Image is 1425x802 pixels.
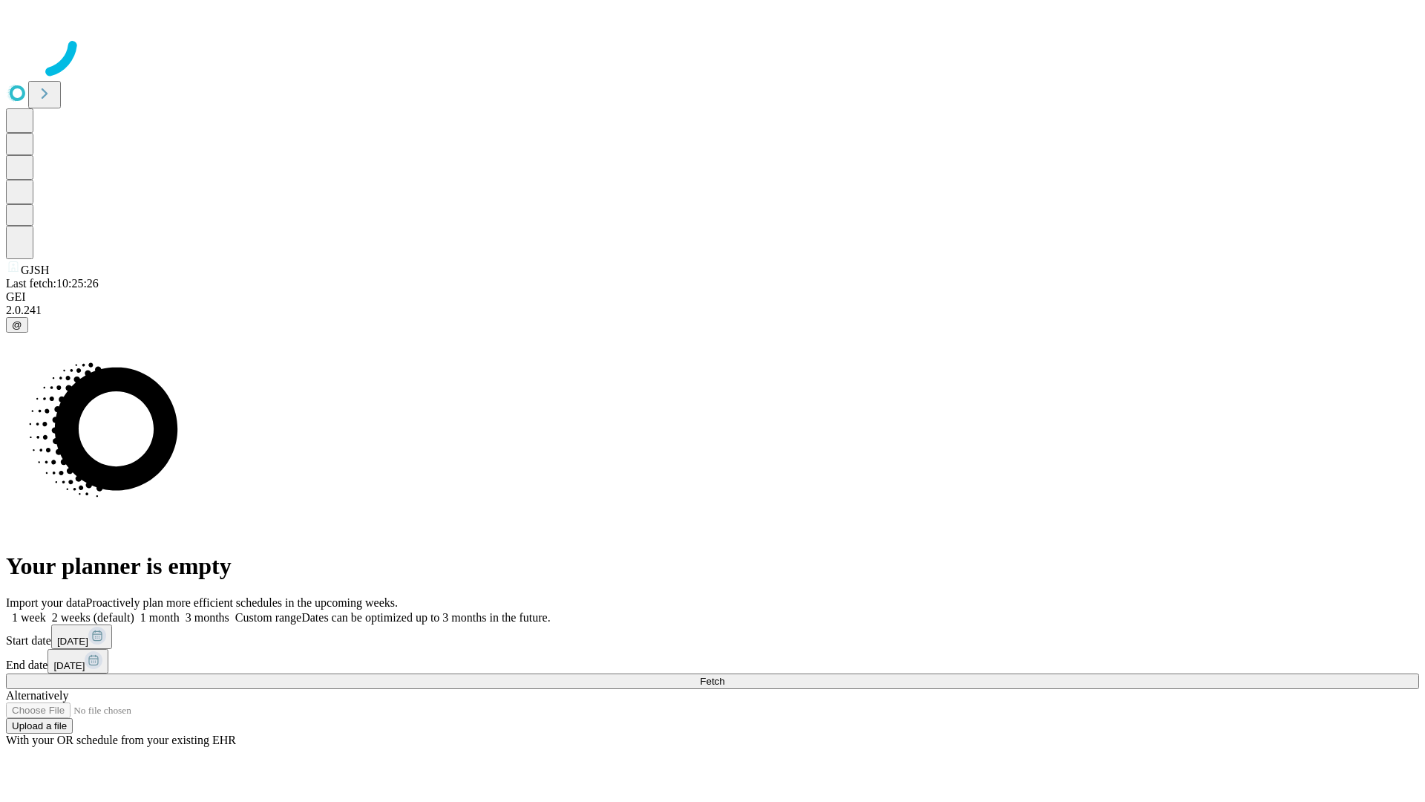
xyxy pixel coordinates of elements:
[6,734,236,746] span: With your OR schedule from your existing EHR
[21,264,49,276] span: GJSH
[53,660,85,671] span: [DATE]
[6,689,68,702] span: Alternatively
[6,596,86,609] span: Import your data
[6,674,1419,689] button: Fetch
[6,277,99,290] span: Last fetch: 10:25:26
[186,611,229,624] span: 3 months
[12,611,46,624] span: 1 week
[6,552,1419,580] h1: Your planner is empty
[47,649,108,674] button: [DATE]
[301,611,550,624] span: Dates can be optimized up to 3 months in the future.
[52,611,134,624] span: 2 weeks (default)
[6,649,1419,674] div: End date
[6,317,28,333] button: @
[235,611,301,624] span: Custom range
[6,718,73,734] button: Upload a file
[6,625,1419,649] div: Start date
[12,319,22,330] span: @
[6,290,1419,304] div: GEI
[6,304,1419,317] div: 2.0.241
[86,596,398,609] span: Proactively plan more efficient schedules in the upcoming weeks.
[51,625,112,649] button: [DATE]
[140,611,180,624] span: 1 month
[57,636,88,647] span: [DATE]
[700,676,724,687] span: Fetch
